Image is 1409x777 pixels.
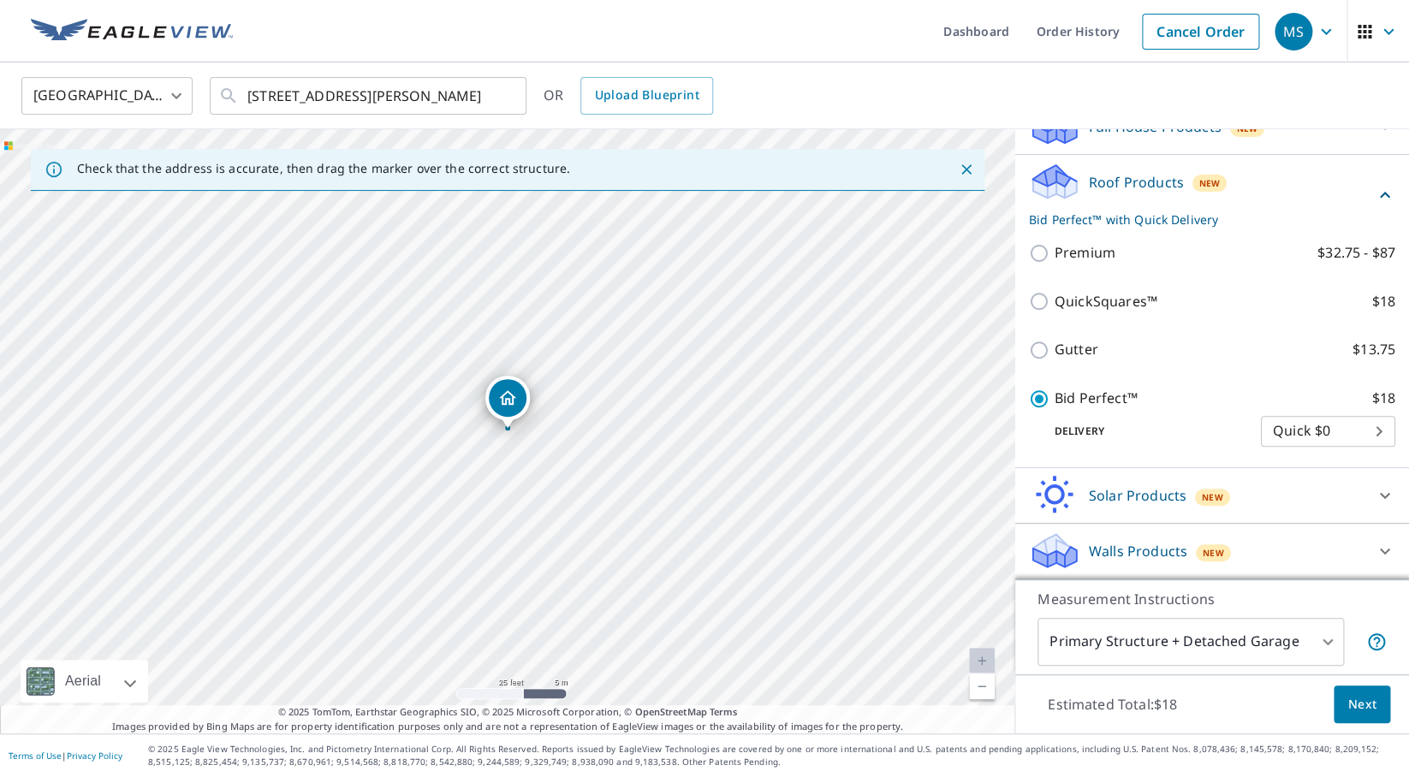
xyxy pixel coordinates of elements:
button: Next [1334,685,1390,724]
p: Roof Products [1089,172,1184,193]
img: EV Logo [31,19,233,44]
div: MS [1275,13,1312,50]
div: Aerial [21,660,148,703]
p: Estimated Total: $18 [1034,685,1191,723]
span: New [1203,546,1224,560]
p: Walls Products [1089,541,1187,561]
span: New [1199,176,1221,190]
div: Primary Structure + Detached Garage [1037,618,1344,666]
p: Delivery [1029,424,1261,439]
p: Bid Perfect™ [1055,388,1138,409]
div: [GEOGRAPHIC_DATA] [21,72,193,120]
span: Your report will include the primary structure and a detached garage if one exists. [1366,632,1387,652]
a: Terms of Use [9,750,62,762]
p: Premium [1055,242,1115,264]
p: Solar Products [1089,485,1186,506]
div: Solar ProductsNew [1029,475,1395,516]
div: Walls ProductsNew [1029,531,1395,572]
p: $18 [1372,291,1395,312]
span: Next [1347,694,1376,715]
a: Terms [710,705,738,718]
a: Current Level 20, Zoom Out [969,673,995,699]
p: $18 [1372,388,1395,409]
div: Aerial [60,660,106,703]
a: Upload Blueprint [580,77,712,115]
p: | [9,750,122,761]
p: $13.75 [1353,339,1395,360]
div: Dropped pin, building 1, Residential property, 24008 Valde Rd Stanwood, WA 98292 [485,376,530,429]
input: Search by address or latitude-longitude [247,72,491,120]
span: New [1202,490,1223,504]
div: Roof ProductsNewBid Perfect™ with Quick Delivery [1029,162,1395,228]
p: Measurement Instructions [1037,589,1387,609]
p: Gutter [1055,339,1098,360]
a: Privacy Policy [67,750,122,762]
a: OpenStreetMap [634,705,706,718]
p: Bid Perfect™ with Quick Delivery [1029,211,1375,228]
a: Current Level 20, Zoom In Disabled [969,648,995,673]
span: Upload Blueprint [594,85,699,106]
button: Close [955,158,978,181]
span: © 2025 TomTom, Earthstar Geographics SIO, © 2025 Microsoft Corporation, © [278,705,738,720]
p: $32.75 - $87 [1317,242,1395,264]
a: Cancel Order [1142,14,1259,50]
p: Check that the address is accurate, then drag the marker over the correct structure. [77,161,570,176]
p: QuickSquares™ [1055,291,1157,312]
div: Quick $0 [1261,407,1395,455]
div: OR [544,77,713,115]
p: © 2025 Eagle View Technologies, Inc. and Pictometry International Corp. All Rights Reserved. Repo... [148,743,1400,768]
